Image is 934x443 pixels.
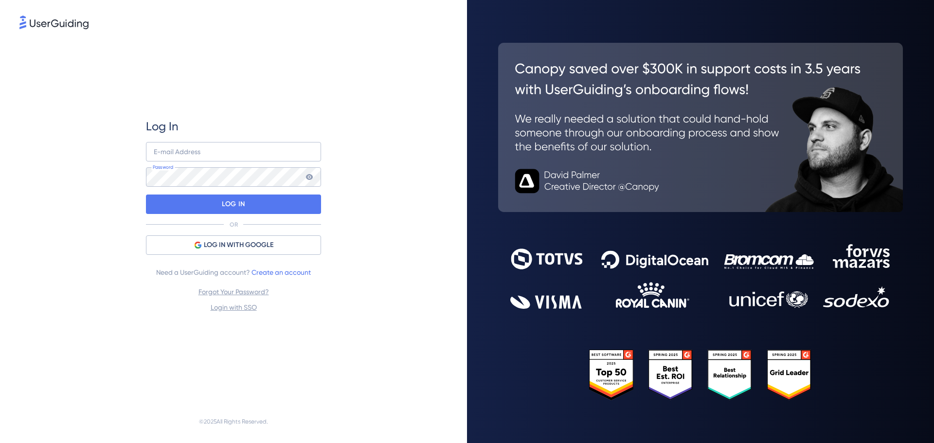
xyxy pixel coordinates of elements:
p: LOG IN [222,196,245,212]
p: OR [230,221,238,229]
a: Forgot Your Password? [198,288,269,296]
img: 25303e33045975176eb484905ab012ff.svg [589,350,812,401]
a: Login with SSO [211,303,257,311]
a: Create an account [251,268,311,276]
img: 8faab4ba6bc7696a72372aa768b0286c.svg [19,16,89,29]
span: LOG IN WITH GOOGLE [204,239,273,251]
img: 9302ce2ac39453076f5bc0f2f2ca889b.svg [510,244,891,309]
span: © 2025 All Rights Reserved. [199,416,268,427]
span: Log In [146,119,179,134]
span: Need a UserGuiding account? [156,266,311,278]
img: 26c0aa7c25a843aed4baddd2b5e0fa68.svg [498,43,903,212]
input: example@company.com [146,142,321,161]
